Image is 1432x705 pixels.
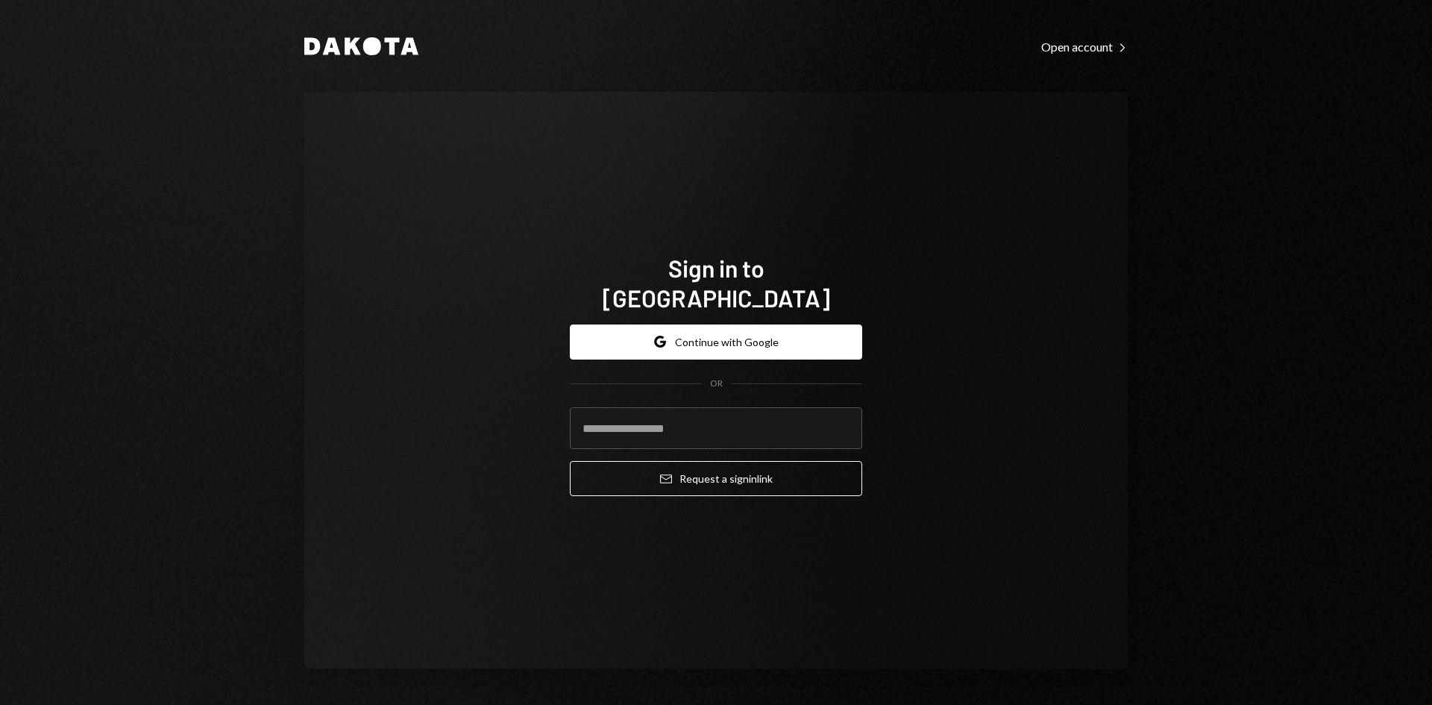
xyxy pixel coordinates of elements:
a: Open account [1041,38,1128,54]
h1: Sign in to [GEOGRAPHIC_DATA] [570,253,862,313]
div: OR [710,377,723,390]
button: Request a signinlink [570,461,862,496]
button: Continue with Google [570,325,862,360]
div: Open account [1041,40,1128,54]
